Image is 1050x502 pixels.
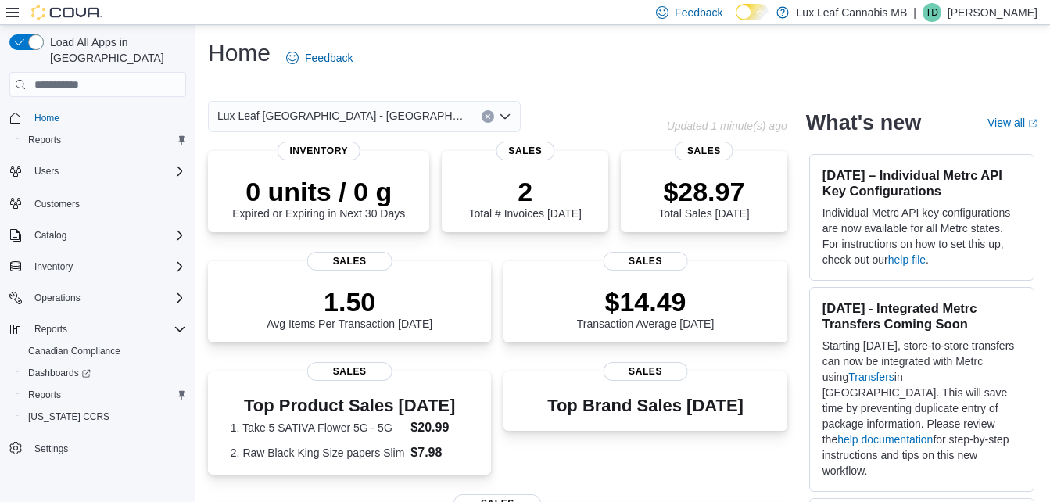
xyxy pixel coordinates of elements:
[267,286,432,317] p: 1.50
[16,362,192,384] a: Dashboards
[667,120,787,132] p: Updated 1 minute(s) ago
[277,142,360,160] span: Inventory
[3,224,192,246] button: Catalog
[1028,119,1037,128] svg: External link
[22,385,67,404] a: Reports
[482,110,494,123] button: Clear input
[16,340,192,362] button: Canadian Compliance
[28,162,65,181] button: Users
[34,323,67,335] span: Reports
[280,42,359,74] a: Feedback
[22,364,186,382] span: Dashboards
[736,4,769,20] input: Dark Mode
[16,406,192,428] button: [US_STATE] CCRS
[547,396,744,415] h3: Top Brand Sales [DATE]
[822,338,1021,479] p: Starting [DATE], store-to-store transfers can now be integrated with Metrc using in [GEOGRAPHIC_D...
[28,320,186,339] span: Reports
[34,292,81,304] span: Operations
[231,445,405,461] dt: 2. Raw Black King Size papers Slim
[577,286,715,317] p: $14.49
[3,437,192,460] button: Settings
[499,110,511,123] button: Open list of options
[16,384,192,406] button: Reports
[22,385,186,404] span: Reports
[888,253,926,266] a: help file
[31,5,102,20] img: Cova
[28,193,186,213] span: Customers
[658,176,749,207] p: $28.97
[675,5,722,20] span: Feedback
[3,192,192,214] button: Customers
[44,34,186,66] span: Load All Apps in [GEOGRAPHIC_DATA]
[837,433,933,446] a: help documentation
[34,165,59,177] span: Users
[28,108,186,127] span: Home
[34,260,73,273] span: Inventory
[28,411,109,423] span: [US_STATE] CCRS
[28,195,86,213] a: Customers
[16,129,192,151] button: Reports
[848,371,894,383] a: Transfers
[22,364,97,382] a: Dashboards
[736,20,736,21] span: Dark Mode
[34,229,66,242] span: Catalog
[496,142,554,160] span: Sales
[577,286,715,330] div: Transaction Average [DATE]
[28,162,186,181] span: Users
[305,50,353,66] span: Feedback
[987,117,1037,129] a: View allExternal link
[267,286,432,330] div: Avg Items Per Transaction [DATE]
[3,160,192,182] button: Users
[410,443,468,462] dd: $7.98
[913,3,916,22] p: |
[923,3,941,22] div: Theo Dorge
[948,3,1037,22] p: [PERSON_NAME]
[34,198,80,210] span: Customers
[231,396,469,415] h3: Top Product Sales [DATE]
[28,289,87,307] button: Operations
[28,226,73,245] button: Catalog
[28,345,120,357] span: Canadian Compliance
[926,3,938,22] span: TD
[232,176,405,207] p: 0 units / 0 g
[28,439,186,458] span: Settings
[28,367,91,379] span: Dashboards
[28,389,61,401] span: Reports
[603,362,688,381] span: Sales
[675,142,733,160] span: Sales
[28,439,74,458] a: Settings
[822,205,1021,267] p: Individual Metrc API key configurations are now available for all Metrc states. For instructions ...
[231,420,405,436] dt: 1. Take 5 SATIVA Flower 5G - 5G
[3,256,192,278] button: Inventory
[28,320,73,339] button: Reports
[822,167,1021,199] h3: [DATE] – Individual Metrc API Key Configurations
[658,176,749,220] div: Total Sales [DATE]
[28,257,79,276] button: Inventory
[22,131,186,149] span: Reports
[307,362,392,381] span: Sales
[410,418,468,437] dd: $20.99
[469,176,582,207] p: 2
[22,407,116,426] a: [US_STATE] CCRS
[3,318,192,340] button: Reports
[22,342,186,360] span: Canadian Compliance
[9,100,186,500] nav: Complex example
[28,226,186,245] span: Catalog
[34,112,59,124] span: Home
[22,131,67,149] a: Reports
[797,3,908,22] p: Lux Leaf Cannabis MB
[3,106,192,129] button: Home
[28,134,61,146] span: Reports
[22,342,127,360] a: Canadian Compliance
[232,176,405,220] div: Expired or Expiring in Next 30 Days
[603,252,688,271] span: Sales
[806,110,921,135] h2: What's new
[22,407,186,426] span: Washington CCRS
[822,300,1021,332] h3: [DATE] - Integrated Metrc Transfers Coming Soon
[28,257,186,276] span: Inventory
[217,106,466,125] span: Lux Leaf [GEOGRAPHIC_DATA] - [GEOGRAPHIC_DATA]
[307,252,392,271] span: Sales
[208,38,271,69] h1: Home
[28,289,186,307] span: Operations
[28,109,66,127] a: Home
